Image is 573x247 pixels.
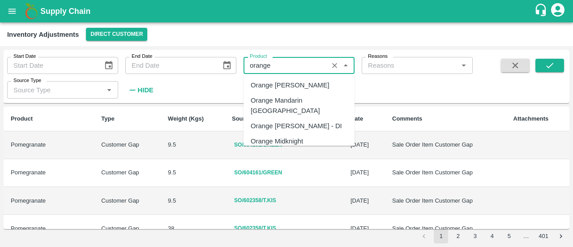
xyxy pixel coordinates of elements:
b: Product [11,115,33,122]
button: Go to page 5 [502,229,516,243]
td: Customer Gap [94,131,161,159]
button: Go to next page [554,229,568,243]
td: Pomegranate [4,159,94,187]
td: Sale Order Item Customer Gap [385,215,506,243]
td: [DATE] [343,131,385,159]
label: Product [250,53,267,60]
div: Orange Mandarin [GEOGRAPHIC_DATA] [251,96,347,116]
button: Choose date [218,57,235,74]
div: account of current user [550,2,566,21]
td: Customer Gap [94,187,161,215]
td: 38 [161,215,225,243]
b: Source [232,115,252,122]
button: Clear [329,60,341,72]
nav: pagination navigation [415,229,569,243]
b: Comments [392,115,422,122]
div: … [519,232,533,241]
button: Choose date [100,57,117,74]
td: Pomegranate [4,131,94,159]
input: End Date [125,57,215,74]
td: [DATE] [343,187,385,215]
button: Hide [125,82,156,98]
button: open drawer [2,1,22,22]
button: Go to page 4 [485,229,499,243]
div: customer-support [534,3,550,19]
td: Pomegranate [4,215,94,243]
b: Attachments [513,115,549,122]
td: 9.5 [161,159,225,187]
div: Orange Navel SA [251,65,303,75]
button: Close [340,60,351,71]
strong: Hide [137,87,153,94]
div: Orange [PERSON_NAME] - DI [251,121,342,131]
td: Customer Gap [94,159,161,187]
button: Go to page 401 [536,229,551,243]
button: Go to page 3 [468,229,482,243]
td: Sale Order Item Customer Gap [385,159,506,187]
input: Product [246,60,325,71]
b: Weight (Kgs) [168,115,204,122]
button: Select DC [86,28,147,41]
td: 9.5 [161,131,225,159]
label: Start Date [13,53,36,60]
td: Sale Order Item Customer Gap [385,131,506,159]
button: SO/604161/GREEN [232,166,284,179]
td: Customer Gap [94,215,161,243]
b: Type [101,115,114,122]
div: Orange Midknight [GEOGRAPHIC_DATA] [251,136,347,156]
div: Orange [PERSON_NAME] [251,80,329,90]
td: [DATE] [343,159,385,187]
b: Supply Chain [40,7,90,16]
button: SO/602358/T.KIS [232,194,278,207]
a: Supply Chain [40,5,534,17]
button: SO/602358/T.KIS [232,222,278,235]
td: 9.5 [161,187,225,215]
label: Reasons [368,53,388,60]
td: [DATE] [343,215,385,243]
label: Source Type [13,77,41,84]
div: Inventory Adjustments [7,29,79,40]
button: page 1 [434,229,448,243]
button: Go to page 2 [451,229,465,243]
button: Open [103,84,115,96]
img: logo [22,2,40,20]
label: End Date [132,53,152,60]
input: Reasons [364,60,455,71]
input: Start Date [7,57,97,74]
b: Date [351,115,363,122]
input: Source Type [10,84,101,95]
td: Pomegranate [4,187,94,215]
button: Open [458,60,470,71]
button: SO/604161/GREEN [232,139,284,152]
td: Sale Order Item Customer Gap [385,187,506,215]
